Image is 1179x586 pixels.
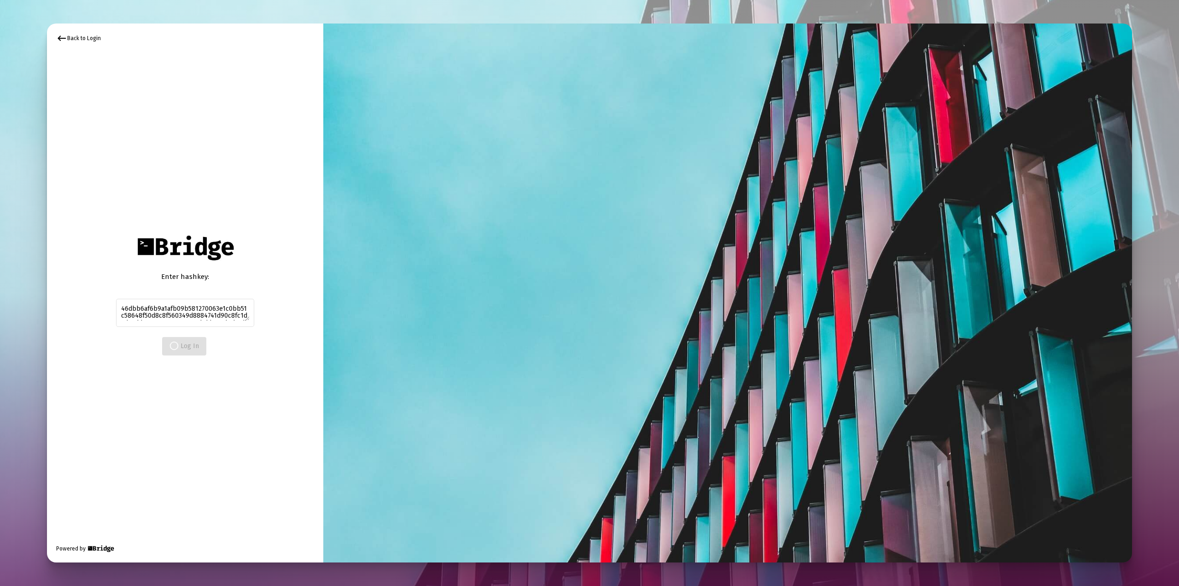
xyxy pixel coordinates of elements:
[56,544,115,553] div: Powered by
[87,544,115,553] img: Bridge Financial Technology Logo
[133,231,238,265] img: Bridge Financial Technology Logo
[162,337,206,355] button: Log In
[56,33,67,44] mat-icon: keyboard_backspace
[116,272,254,281] div: Enter hashkey:
[56,33,101,44] div: Back to Login
[169,342,199,350] span: Log In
